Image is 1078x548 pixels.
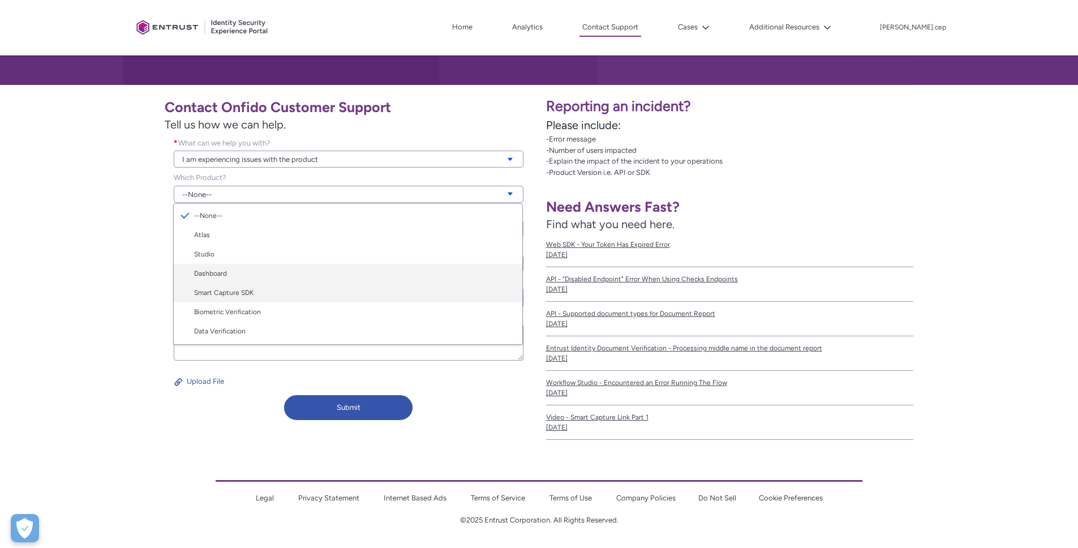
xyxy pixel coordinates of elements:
[174,322,522,341] a: Data Verification
[174,341,522,360] a: Document Reports
[174,151,523,168] a: I am experiencing issues with the product
[174,186,523,203] a: --None--
[174,283,522,302] a: Smart Capture SDK
[174,302,522,322] a: Biometric Verification
[174,373,225,391] button: Upload File
[877,286,1078,548] iframe: Qualified Messenger
[298,494,359,502] a: Privacy Statement
[675,19,712,36] button: Cases
[174,138,178,149] span: required
[746,19,834,36] button: Additional Resources
[546,378,914,388] span: Workflow Studio - Encountered an Error Running The Flow
[546,285,568,293] lightning-formatted-date-time: [DATE]
[546,274,914,284] span: API - "Disabled Endpoint" Error When Using Checks Endpoints
[546,96,1072,117] p: Reporting an incident?
[880,24,946,32] p: [PERSON_NAME].cep
[165,99,532,116] h1: Contact Onfido Customer Support
[284,395,413,420] button: Submit
[384,494,446,502] a: Internet Based Ads
[546,239,914,250] span: Web SDK - Your Token Has Expired Error
[546,405,914,440] a: Video - Smart Capture Link Part 1[DATE]
[174,245,522,264] a: Studio
[449,19,475,36] a: Home
[11,514,39,542] button: Open Preferences
[759,494,823,502] a: Cookie Preferences
[546,267,914,302] a: API - "Disabled Endpoint" Error When Using Checks Endpoints[DATE]
[174,173,226,182] span: Which Product?
[216,515,862,526] p: ©2025 Entrust Corporation. All Rights Reserved.
[546,423,568,431] lightning-formatted-date-time: [DATE]
[549,494,592,502] a: Terms of Use
[165,116,532,133] span: Tell us how we can help.
[546,233,914,267] a: Web SDK - Your Token Has Expired Error[DATE]
[546,134,1072,178] p: -Error message -Number of users impacted -Explain the impact of the incident to your operations -...
[546,343,914,353] span: Entrust Identity Document Verification - Processing middle name in the document report
[546,302,914,336] a: API - Supported document types for Document Report[DATE]
[471,494,525,502] a: Terms of Service
[11,514,39,542] div: Cookie Preferences
[879,21,947,32] button: User Profile alex.cep
[698,494,736,502] a: Do Not Sell
[178,139,270,147] span: What can we help you with?
[546,412,914,422] span: Video - Smart Capture Link Part 1
[546,217,675,231] span: Find what you need here.
[256,494,274,502] a: Legal
[546,389,568,397] lightning-formatted-date-time: [DATE]
[546,320,568,328] lightning-formatted-date-time: [DATE]
[616,494,676,502] a: Company Policies
[546,354,568,362] lightning-formatted-date-time: [DATE]
[174,206,522,225] a: --None--
[546,309,914,319] span: API - Supported document types for Document Report
[174,264,522,283] a: Dashboard
[174,225,522,245] a: Atlas
[579,19,641,37] a: Contact Support
[546,117,1072,134] p: Please include:
[546,371,914,405] a: Workflow Studio - Encountered an Error Running The Flow[DATE]
[546,198,914,216] h1: Need Answers Fast?
[509,19,546,36] a: Analytics, opens in new tab
[546,251,568,259] lightning-formatted-date-time: [DATE]
[546,336,914,371] a: Entrust Identity Document Verification - Processing middle name in the document report[DATE]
